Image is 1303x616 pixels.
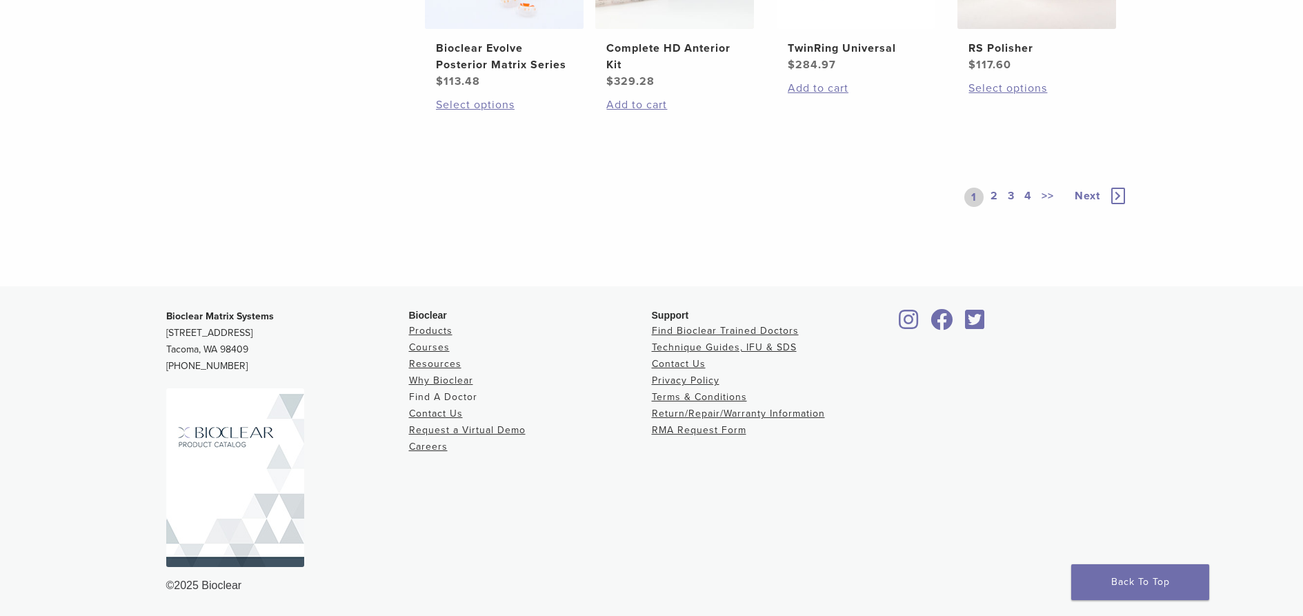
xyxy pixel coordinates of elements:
a: Add to cart: “Complete HD Anterior Kit” [606,97,743,113]
a: 2 [988,188,1001,207]
a: Products [409,325,452,337]
a: Add to cart: “TwinRing Universal” [788,80,924,97]
span: $ [788,58,795,72]
a: 3 [1005,188,1017,207]
a: >> [1039,188,1057,207]
h2: TwinRing Universal [788,40,924,57]
a: 4 [1022,188,1035,207]
span: Next [1075,189,1100,203]
a: Bioclear [895,317,924,331]
img: Bioclear [166,388,304,567]
strong: Bioclear Matrix Systems [166,310,274,322]
a: Careers [409,441,448,453]
div: ©2025 Bioclear [166,577,1137,594]
bdi: 113.48 [436,74,480,88]
a: Technique Guides, IFU & SDS [652,341,797,353]
a: Select options for “Bioclear Evolve Posterior Matrix Series” [436,97,573,113]
a: Return/Repair/Warranty Information [652,408,825,419]
bdi: 329.28 [606,74,655,88]
a: Back To Top [1071,564,1209,600]
span: $ [968,58,976,72]
a: Select options for “RS Polisher” [968,80,1105,97]
a: Find A Doctor [409,391,477,403]
a: Bioclear [926,317,958,331]
a: Request a Virtual Demo [409,424,526,436]
a: Bioclear [961,317,990,331]
h2: Complete HD Anterior Kit [606,40,743,73]
a: 1 [964,188,984,207]
span: Bioclear [409,310,447,321]
h2: RS Polisher [968,40,1105,57]
bdi: 284.97 [788,58,836,72]
a: Courses [409,341,450,353]
a: Why Bioclear [409,375,473,386]
a: Resources [409,358,461,370]
span: Support [652,310,689,321]
span: $ [606,74,614,88]
h2: Bioclear Evolve Posterior Matrix Series [436,40,573,73]
a: Find Bioclear Trained Doctors [652,325,799,337]
p: [STREET_ADDRESS] Tacoma, WA 98409 [PHONE_NUMBER] [166,308,409,375]
a: Contact Us [652,358,706,370]
bdi: 117.60 [968,58,1011,72]
a: Contact Us [409,408,463,419]
span: $ [436,74,444,88]
a: Privacy Policy [652,375,719,386]
a: Terms & Conditions [652,391,747,403]
a: RMA Request Form [652,424,746,436]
